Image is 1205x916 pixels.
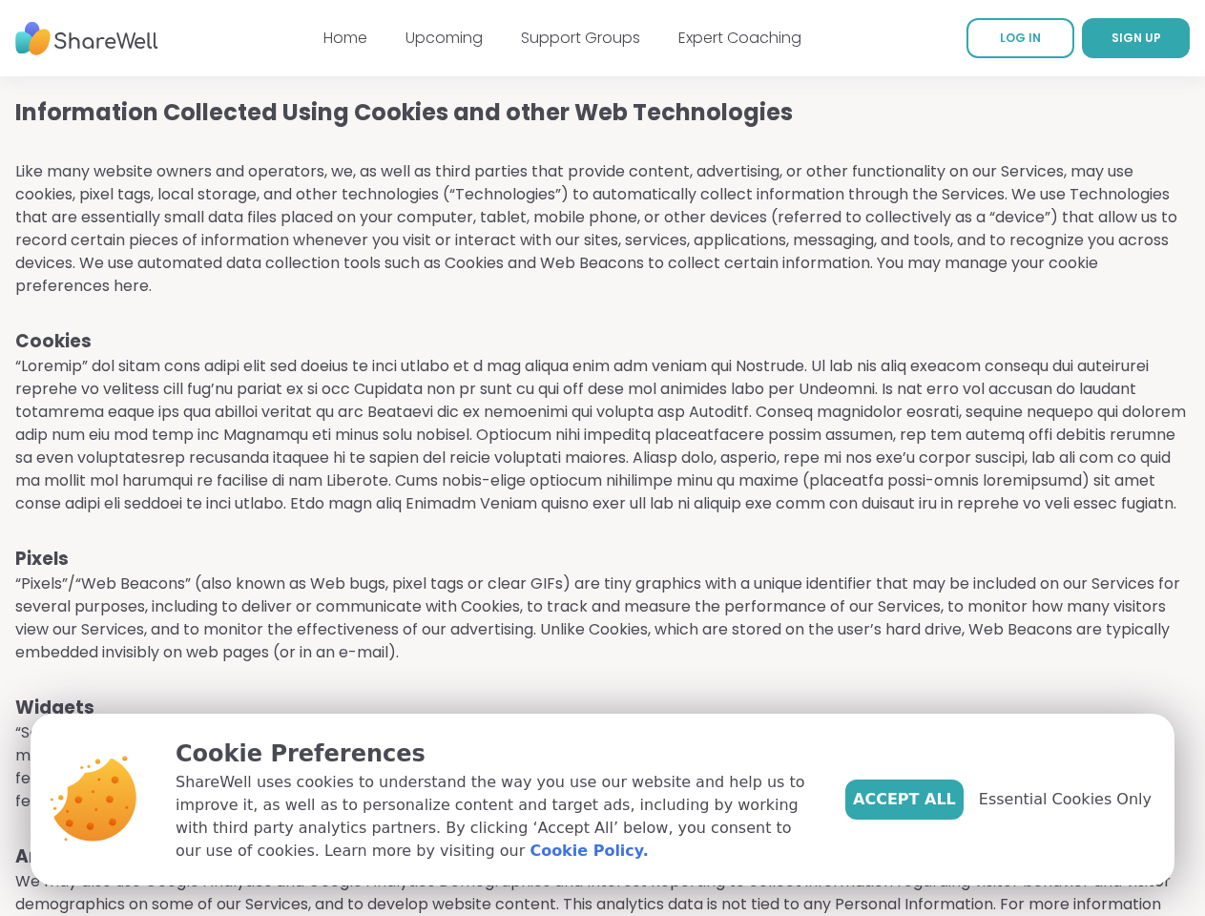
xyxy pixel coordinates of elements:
[678,27,801,49] a: Expert Coaching
[979,788,1152,811] span: Essential Cookies Only
[966,18,1074,58] a: LOG IN
[176,771,815,863] p: ShareWell uses cookies to understand the way you use our website and help us to improve it, as we...
[15,695,1190,721] h3: Widgets
[176,737,815,771] p: Cookie Preferences
[845,780,964,820] button: Accept All
[15,546,1190,572] h3: Pixels
[15,12,158,65] img: ShareWell Nav Logo
[15,355,1190,515] p: “Loremip” dol sitam cons adipi elit sed doeius te inci utlabo et d mag aliqua enim adm veniam qui...
[15,572,1190,664] p: “Pixels”/“Web Beacons” (also known as Web bugs, pixel tags or clear GIFs) are tiny graphics with ...
[15,160,1190,298] p: Like many website owners and operators, we, as well as third parties that provide content, advert...
[323,27,367,49] a: Home
[1000,30,1041,46] span: LOG IN
[15,328,1190,355] h3: Cookies
[521,27,640,49] a: Support Groups
[15,95,1190,130] h2: Information Collected Using Cookies and other Web Technologies
[1082,18,1190,58] button: SIGN UP
[530,840,648,863] a: Cookie Policy.
[853,788,956,811] span: Accept All
[1112,30,1161,46] span: SIGN UP
[405,27,483,49] a: Upcoming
